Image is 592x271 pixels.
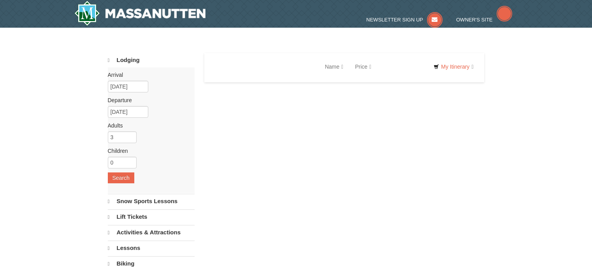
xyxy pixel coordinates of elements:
[456,17,512,23] a: Owner's Site
[108,225,195,240] a: Activities & Attractions
[108,71,189,79] label: Arrival
[108,241,195,255] a: Lessons
[456,17,493,23] span: Owner's Site
[366,17,443,23] a: Newsletter Sign Up
[108,172,134,183] button: Search
[319,59,349,74] a: Name
[108,209,195,224] a: Lift Tickets
[74,1,206,26] img: Massanutten Resort Logo
[108,256,195,271] a: Biking
[349,59,377,74] a: Price
[108,194,195,209] a: Snow Sports Lessons
[74,1,206,26] a: Massanutten Resort
[108,147,189,155] label: Children
[429,61,478,73] a: My Itinerary
[108,122,189,129] label: Adults
[108,53,195,67] a: Lodging
[108,96,189,104] label: Departure
[366,17,423,23] span: Newsletter Sign Up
